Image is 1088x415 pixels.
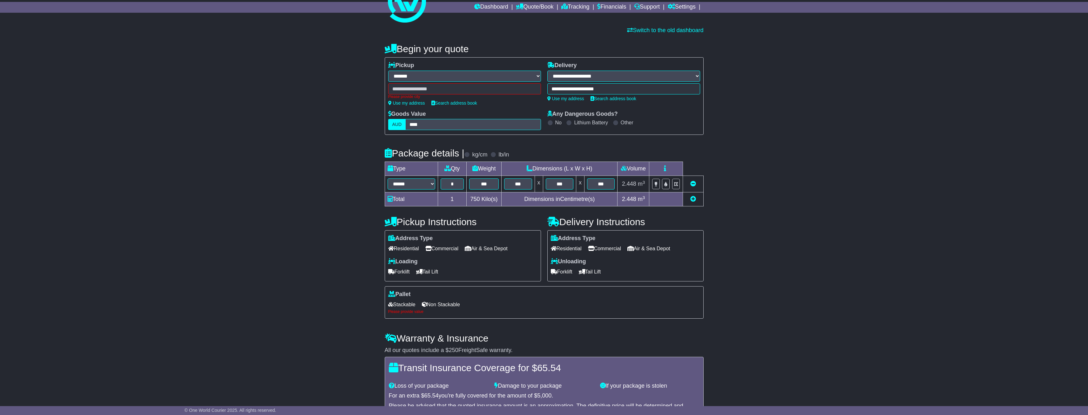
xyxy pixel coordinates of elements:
label: Delivery [547,62,577,69]
label: Unloading [551,258,586,265]
span: 5,000 [537,392,551,399]
h4: Delivery Instructions [547,217,704,227]
label: Pickup [388,62,414,69]
span: 250 [449,347,458,353]
span: Residential [551,244,582,253]
sup: 3 [643,180,645,185]
div: If your package is stolen [597,383,703,390]
span: m [638,196,645,202]
a: Switch to the old dashboard [627,27,703,33]
span: 2.448 [622,181,636,187]
span: Residential [388,244,419,253]
span: Forklift [551,267,572,277]
span: 750 [470,196,480,202]
label: Pallet [388,291,411,298]
span: Commercial [425,244,458,253]
td: 1 [438,192,467,206]
td: Dimensions in Centimetre(s) [502,192,618,206]
span: © One World Courier 2025. All rights reserved. [185,408,276,413]
td: Type [385,162,438,176]
span: 2.448 [622,196,636,202]
span: 65.54 [424,392,439,399]
a: Use my address [388,100,425,106]
h4: Warranty & Insurance [385,333,704,343]
a: Settings [668,2,696,13]
h4: Pickup Instructions [385,217,541,227]
span: 65.54 [537,363,561,373]
td: Qty [438,162,467,176]
td: x [535,176,543,192]
a: Quote/Book [516,2,553,13]
div: Please provide value [388,309,700,314]
a: Search address book [591,96,636,101]
td: Total [385,192,438,206]
span: m [638,181,645,187]
a: Use my address [547,96,584,101]
td: Kilo(s) [467,192,502,206]
td: Dimensions (L x W x H) [502,162,618,176]
span: Forklift [388,267,410,277]
td: Weight [467,162,502,176]
a: Remove this item [690,181,696,187]
div: All our quotes include a $ FreightSafe warranty. [385,347,704,354]
label: Address Type [388,235,433,242]
a: Dashboard [474,2,508,13]
a: Search address book [431,100,477,106]
span: Non Stackable [422,300,460,309]
a: Add new item [690,196,696,202]
label: kg/cm [472,151,487,158]
label: Loading [388,258,418,265]
label: Goods Value [388,111,426,118]
label: Address Type [551,235,596,242]
span: Tail Lift [579,267,601,277]
h4: Begin your quote [385,44,704,54]
div: Please provide city [388,94,541,99]
td: x [576,176,584,192]
td: Volume [618,162,649,176]
label: AUD [388,119,406,130]
span: Commercial [588,244,621,253]
div: Damage to your package [491,383,597,390]
a: Financials [597,2,626,13]
span: Tail Lift [416,267,438,277]
span: Stackable [388,300,416,309]
h4: Transit Insurance Coverage for $ [389,363,699,373]
div: For an extra $ you're fully covered for the amount of $ . [389,392,699,399]
span: Air & Sea Depot [627,244,670,253]
label: Other [621,120,633,126]
span: Air & Sea Depot [465,244,508,253]
h4: Package details | [385,148,464,158]
sup: 3 [643,195,645,200]
label: Lithium Battery [574,120,608,126]
label: Any Dangerous Goods? [547,111,618,118]
label: lb/in [498,151,509,158]
a: Support [634,2,660,13]
a: Tracking [561,2,589,13]
div: Loss of your package [386,383,491,390]
label: No [555,120,562,126]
